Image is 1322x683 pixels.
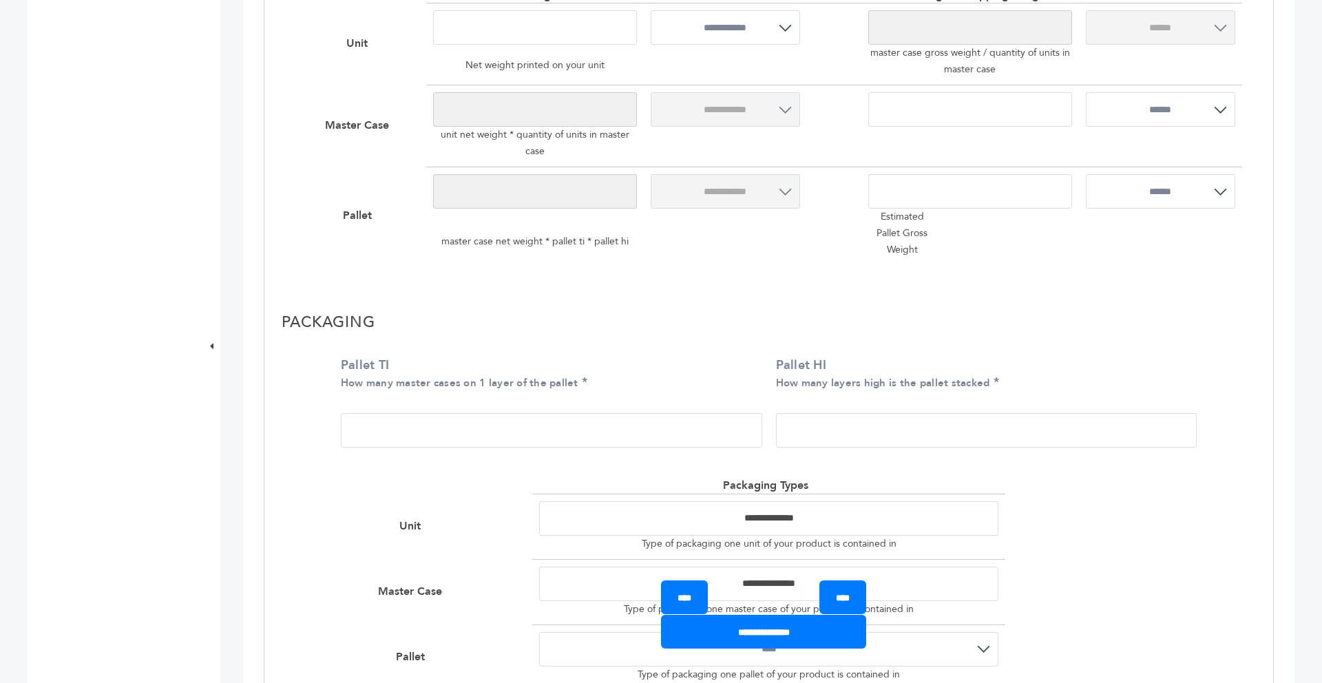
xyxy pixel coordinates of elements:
[868,209,936,258] p: Estimated Pallet Gross Weight
[399,518,428,534] div: Unit
[282,313,1256,339] h2: Packaging
[776,376,990,390] small: How many layers high is the pallet stacked
[776,357,1190,391] label: Pallet HI
[433,127,637,160] p: unit net weight * quantity of units in master case
[868,45,1072,78] p: master case gross weight / quantity of units in master case
[539,601,999,618] p: Type of packaging one master case of your product is contained in
[396,649,432,664] div: Pallet
[343,208,379,223] div: Pallet
[433,53,637,78] p: Net weight printed on your unit
[346,36,375,51] div: Unit
[378,584,449,599] div: Master Case
[539,536,999,552] p: Type of packaging one unit of your product is contained in
[341,376,578,390] small: How many master cases on 1 layer of the pallet
[341,357,755,391] label: Pallet TI
[433,225,637,258] p: master case net weight * pallet ti * pallet hi
[723,478,815,493] div: Packaging Types
[539,666,999,683] p: Type of packaging one pallet of your product is contained in
[325,118,396,133] div: Master Case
